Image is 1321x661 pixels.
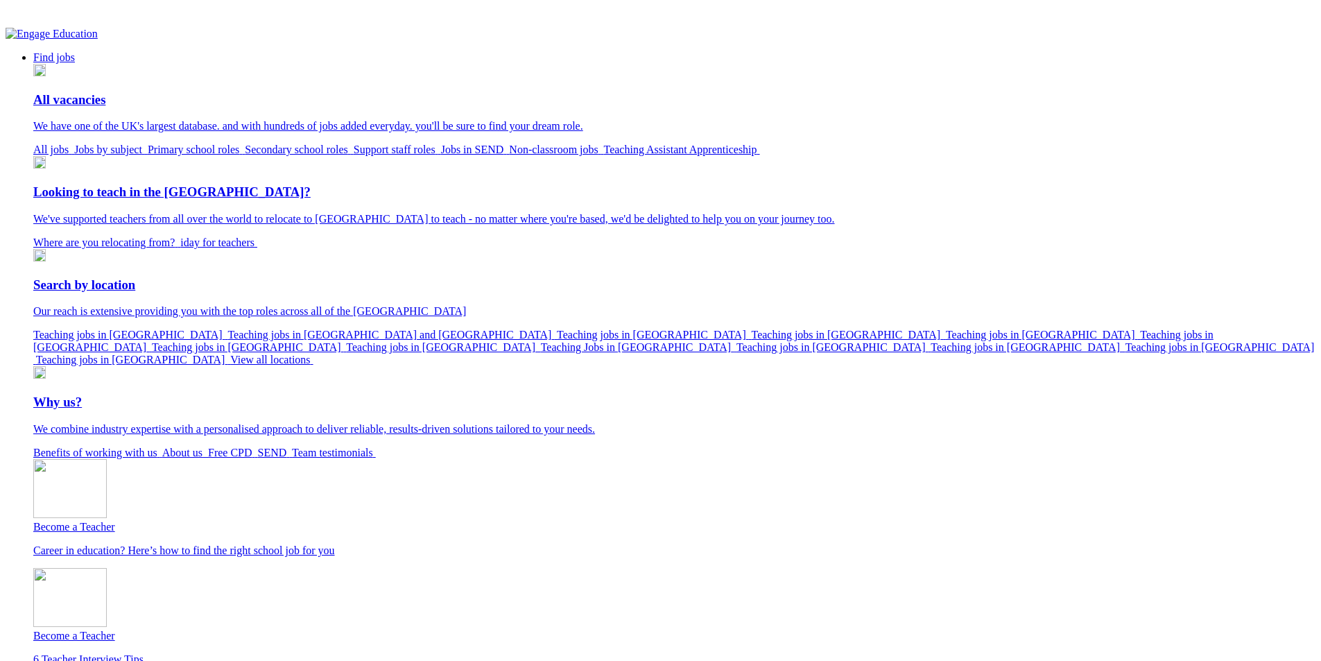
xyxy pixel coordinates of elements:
[230,354,313,366] a: View all locations
[292,447,376,458] a: Team testimonials
[33,459,1315,557] a: Become a Teacher Career in education? Here’s how to find the right school job for you
[33,395,1315,436] a: Why us? We combine industry expertise with a personalised approach to deliver reliable, results-d...
[33,51,75,63] a: Find jobs
[148,144,245,155] a: Primary school roles
[346,341,540,353] a: Teaching jobs in [GEOGRAPHIC_DATA]
[33,341,1314,366] a: Teaching jobs in [GEOGRAPHIC_DATA]
[33,237,180,248] a: Where are you relocating from?
[33,184,1315,225] a: Looking to teach in the [GEOGRAPHIC_DATA]? We've supported teachers from all over the world to re...
[604,144,760,155] a: Teaching Assistant Apprenticeship
[33,213,1315,225] p: We've supported teachers from all over the world to relocate to [GEOGRAPHIC_DATA] to teach - no m...
[33,395,1315,410] h3: Why us?
[152,341,346,353] a: Teaching jobs in [GEOGRAPHIC_DATA]
[33,521,115,533] span: Become a Teacher
[557,329,751,341] a: Teaching jobs in [GEOGRAPHIC_DATA]
[33,184,1315,200] h3: Looking to teach in the [GEOGRAPHIC_DATA]?
[36,354,230,366] a: Teaching jobs in [GEOGRAPHIC_DATA]
[180,237,257,248] a: iday for teachers
[245,144,353,155] a: Secondary school roles
[33,630,115,642] span: Become a Teacher
[227,329,557,341] a: Teaching jobs in [GEOGRAPHIC_DATA] and [GEOGRAPHIC_DATA]
[736,341,931,353] a: Teaching jobs in [GEOGRAPHIC_DATA]
[33,277,1315,318] a: Search by location Our reach is extensive providing you with the top roles across all of the [GEO...
[946,329,1140,341] a: Teaching jobs in [GEOGRAPHIC_DATA]
[258,447,293,458] a: SEND
[208,447,258,458] a: Free CPD
[931,341,1125,353] a: Teaching jobs in [GEOGRAPHIC_DATA]
[33,329,1214,353] a: Teaching jobs in [GEOGRAPHIC_DATA]
[74,144,148,155] a: Jobs by subject
[33,423,1315,436] p: We combine industry expertise with a personalised approach to deliver reliable, results-driven so...
[6,28,98,40] img: Engage Education
[33,144,74,155] a: All jobs
[354,144,441,155] a: Support staff roles
[33,329,227,341] a: Teaching jobs in [GEOGRAPHIC_DATA]
[33,447,162,458] a: Benefits of working with us
[751,329,945,341] a: Teaching jobs in [GEOGRAPHIC_DATA]
[33,544,1315,557] p: Career in education? Here’s how to find the right school job for you
[541,341,736,353] a: Teaching Jobs in [GEOGRAPHIC_DATA]
[33,92,1315,133] a: All vacancies We have one of the UK's largest database. and with hundreds of jobs added everyday....
[33,277,1315,293] h3: Search by location
[33,120,1315,132] p: We have one of the UK's largest database. and with hundreds of jobs added everyday. you'll be sur...
[33,305,1315,318] p: Our reach is extensive providing you with the top roles across all of the [GEOGRAPHIC_DATA]
[509,144,603,155] a: Non-classroom jobs
[441,144,510,155] a: Jobs in SEND
[162,447,208,458] a: About us
[33,92,1315,108] h3: All vacancies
